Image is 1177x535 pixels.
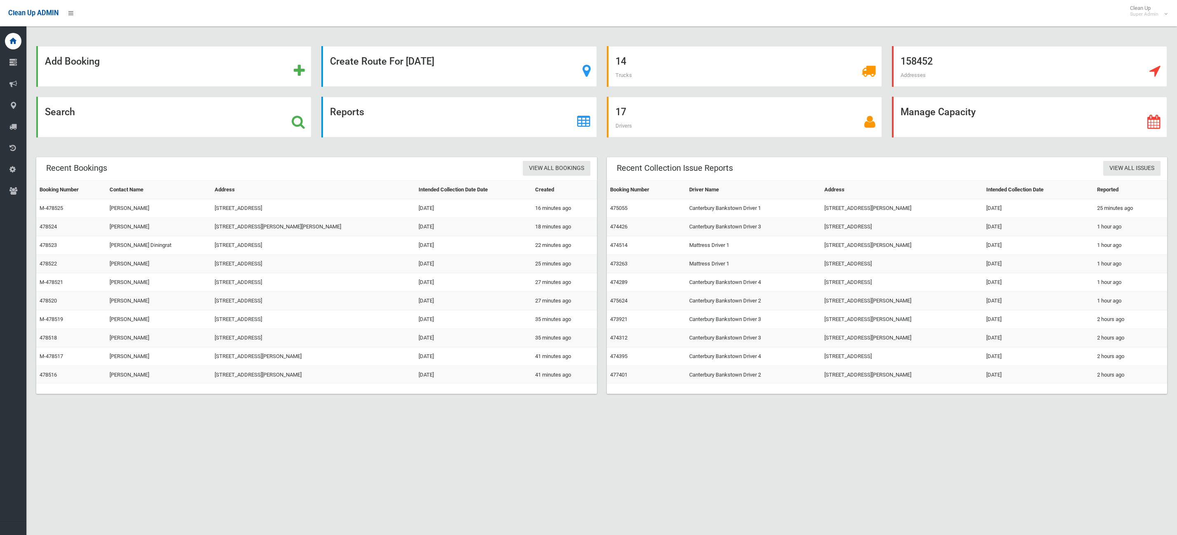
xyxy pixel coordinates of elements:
strong: Reports [330,106,364,118]
strong: Manage Capacity [901,106,976,118]
small: Super Admin [1130,11,1158,17]
th: Contact Name [106,181,211,199]
a: M-478521 [40,279,63,285]
td: [STREET_ADDRESS] [211,310,415,329]
td: [DATE] [983,236,1093,255]
td: Canterbury Bankstown Driver 3 [686,218,821,236]
th: Intended Collection Date [983,181,1093,199]
td: [PERSON_NAME] [106,292,211,310]
a: 14 Trucks [607,46,882,87]
td: [DATE] [415,329,531,347]
td: 22 minutes ago [532,236,597,255]
td: [DATE] [983,292,1093,310]
a: 478524 [40,223,57,230]
th: Address [821,181,983,199]
td: Mattress Driver 1 [686,236,821,255]
td: [DATE] [415,255,531,273]
td: [PERSON_NAME] [106,273,211,292]
td: [STREET_ADDRESS][PERSON_NAME] [211,366,415,384]
strong: 14 [615,56,626,67]
td: [DATE] [415,273,531,292]
td: [DATE] [983,273,1093,292]
strong: Add Booking [45,56,100,67]
td: 25 minutes ago [1094,199,1167,218]
td: 1 hour ago [1094,292,1167,310]
a: 473921 [610,316,627,322]
td: 25 minutes ago [532,255,597,273]
td: [DATE] [415,199,531,218]
td: [STREET_ADDRESS] [211,329,415,347]
td: Canterbury Bankstown Driver 4 [686,273,821,292]
td: 27 minutes ago [532,292,597,310]
td: [DATE] [415,292,531,310]
td: [PERSON_NAME] [106,310,211,329]
a: 477401 [610,372,627,378]
td: [STREET_ADDRESS][PERSON_NAME][PERSON_NAME] [211,218,415,236]
td: [STREET_ADDRESS][PERSON_NAME] [821,199,983,218]
a: M-478519 [40,316,63,322]
td: 16 minutes ago [532,199,597,218]
span: Clean Up [1126,5,1167,17]
a: Create Route For [DATE] [321,46,597,87]
a: 158452 Addresses [892,46,1167,87]
td: 35 minutes ago [532,310,597,329]
a: 17 Drivers [607,97,882,137]
td: 1 hour ago [1094,236,1167,255]
a: Manage Capacity [892,97,1167,137]
td: 2 hours ago [1094,329,1167,347]
a: 474289 [610,279,627,285]
td: [DATE] [983,329,1093,347]
td: Mattress Driver 1 [686,255,821,273]
td: [DATE] [983,310,1093,329]
td: 41 minutes ago [532,347,597,366]
td: [DATE] [983,366,1093,384]
td: [PERSON_NAME] [106,366,211,384]
a: 478520 [40,298,57,304]
span: Clean Up ADMIN [8,9,58,17]
th: Created [532,181,597,199]
td: 2 hours ago [1094,366,1167,384]
td: [DATE] [983,347,1093,366]
td: Canterbury Bankstown Driver 2 [686,292,821,310]
a: 475055 [610,205,627,211]
td: [STREET_ADDRESS] [211,236,415,255]
strong: Search [45,106,75,118]
header: Recent Collection Issue Reports [607,160,743,176]
a: 478516 [40,372,57,378]
span: Drivers [615,123,632,129]
td: [STREET_ADDRESS] [211,199,415,218]
td: [STREET_ADDRESS][PERSON_NAME] [821,310,983,329]
th: Intended Collection Date Date [415,181,531,199]
td: [DATE] [415,310,531,329]
td: [PERSON_NAME] Diningrat [106,236,211,255]
td: [PERSON_NAME] [106,255,211,273]
a: 474395 [610,353,627,359]
td: [STREET_ADDRESS][PERSON_NAME] [821,236,983,255]
td: [DATE] [415,366,531,384]
td: [STREET_ADDRESS] [211,273,415,292]
td: [PERSON_NAME] [106,199,211,218]
a: Reports [321,97,597,137]
a: View All Bookings [523,161,590,176]
strong: 17 [615,106,626,118]
td: [PERSON_NAME] [106,329,211,347]
a: M-478525 [40,205,63,211]
span: Trucks [615,72,632,78]
td: [DATE] [983,199,1093,218]
td: [PERSON_NAME] [106,347,211,366]
td: 18 minutes ago [532,218,597,236]
a: 474312 [610,335,627,341]
td: [STREET_ADDRESS][PERSON_NAME] [821,366,983,384]
td: [DATE] [983,218,1093,236]
td: Canterbury Bankstown Driver 2 [686,366,821,384]
td: Canterbury Bankstown Driver 3 [686,310,821,329]
a: 473263 [610,261,627,267]
a: 474426 [610,223,627,230]
td: 1 hour ago [1094,218,1167,236]
td: [STREET_ADDRESS][PERSON_NAME] [211,347,415,366]
td: 41 minutes ago [532,366,597,384]
th: Booking Number [607,181,686,199]
span: Addresses [901,72,926,78]
td: [STREET_ADDRESS] [821,273,983,292]
a: 478522 [40,261,57,267]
